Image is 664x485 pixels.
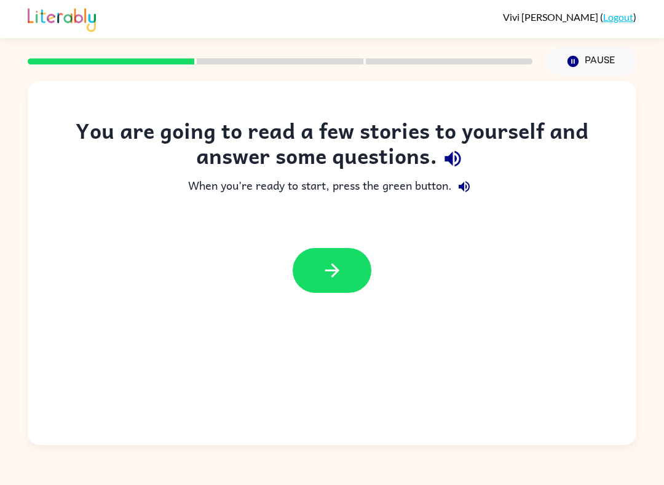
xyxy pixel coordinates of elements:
div: ( ) [503,11,636,23]
div: When you're ready to start, press the green button. [52,174,612,199]
a: Logout [603,11,633,23]
button: Pause [547,47,636,76]
img: Literably [28,5,96,32]
span: Vivi [PERSON_NAME] [503,11,600,23]
div: You are going to read a few stories to yourself and answer some questions. [52,118,612,174]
